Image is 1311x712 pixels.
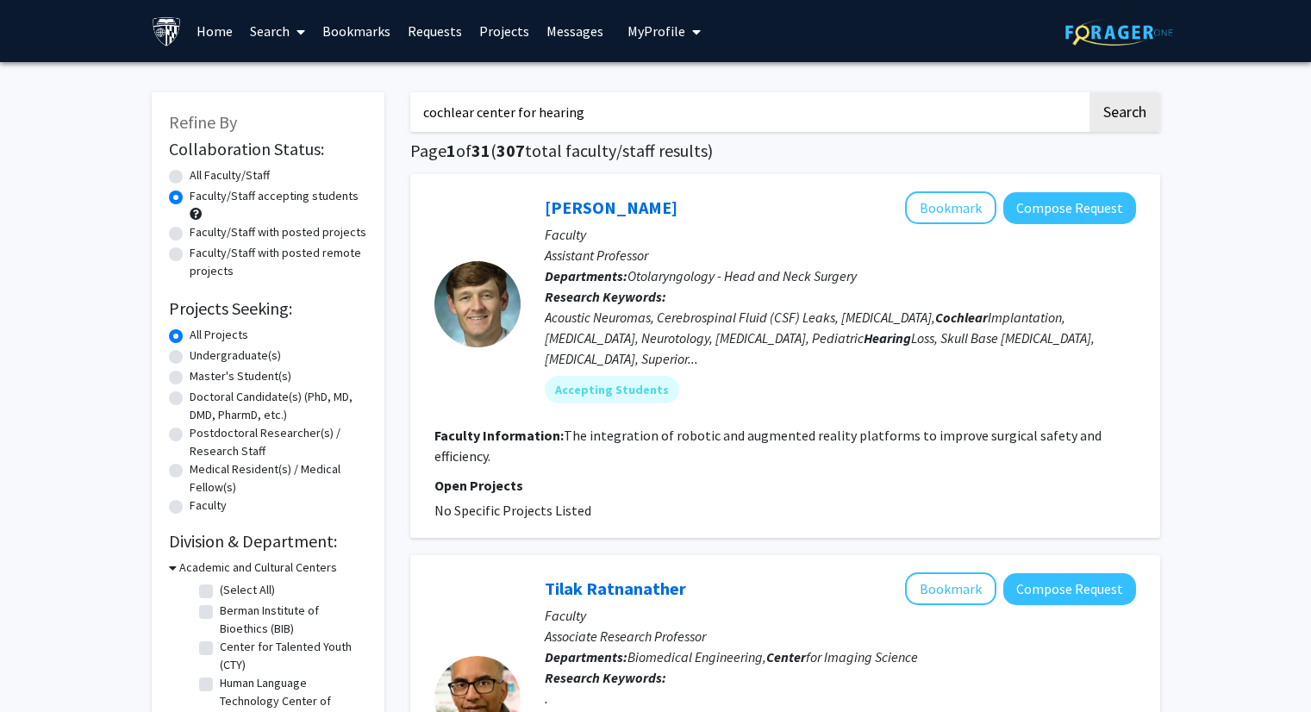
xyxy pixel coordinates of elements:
p: Faculty [545,605,1136,626]
div: Acoustic Neuromas, Cerebrospinal Fluid (CSF) Leaks, [MEDICAL_DATA], Implantation, [MEDICAL_DATA],... [545,307,1136,369]
img: ForagerOne Logo [1065,19,1173,46]
label: Berman Institute of Bioethics (BIB) [220,602,363,638]
p: Associate Research Professor [545,626,1136,646]
h2: Projects Seeking: [169,298,367,319]
b: Departments: [545,648,627,665]
b: Faculty Information: [434,427,564,444]
span: Otolaryngology - Head and Neck Surgery [627,267,857,284]
a: [PERSON_NAME] [545,197,677,218]
h1: Page of ( total faculty/staff results) [410,141,1160,161]
label: Doctoral Candidate(s) (PhD, MD, DMD, PharmD, etc.) [190,388,367,424]
span: 31 [471,140,490,161]
label: Master's Student(s) [190,367,291,385]
span: 1 [446,140,456,161]
p: Assistant Professor [545,245,1136,265]
p: Open Projects [434,475,1136,496]
button: Search [1089,92,1160,132]
label: Faculty/Staff with posted remote projects [190,244,367,280]
button: Compose Request to Tilak Ratnanather [1003,573,1136,605]
span: My Profile [627,22,685,40]
label: (Select All) [220,581,275,599]
label: Center for Talented Youth (CTY) [220,638,363,674]
fg-read-more: The integration of robotic and augmented reality platforms to improve surgical safety and efficie... [434,427,1102,465]
button: Compose Request to Francis Creighton [1003,192,1136,224]
a: Bookmarks [314,1,399,61]
span: Refine By [169,111,237,133]
label: All Faculty/Staff [190,166,270,184]
span: No Specific Projects Listed [434,502,591,519]
img: Johns Hopkins University Logo [152,16,182,47]
b: Hearing [864,329,911,347]
b: Center [766,648,806,665]
a: Tilak Ratnanather [545,578,686,599]
a: Projects [471,1,538,61]
button: Add Francis Creighton to Bookmarks [905,191,996,224]
a: Search [241,1,314,61]
h2: Division & Department: [169,531,367,552]
span: 307 [496,140,525,161]
h2: Collaboration Status: [169,139,367,159]
button: Add Tilak Ratnanather to Bookmarks [905,572,996,605]
label: Faculty [190,497,227,515]
label: Medical Resident(s) / Medical Fellow(s) [190,460,367,497]
label: Faculty/Staff accepting students [190,187,359,205]
input: Search Keywords [410,92,1087,132]
label: Undergraduate(s) [190,347,281,365]
label: Faculty/Staff with posted projects [190,223,366,241]
a: Requests [399,1,471,61]
p: Faculty [545,224,1136,245]
b: Research Keywords: [545,669,666,686]
b: Research Keywords: [545,288,666,305]
label: Postdoctoral Researcher(s) / Research Staff [190,424,367,460]
b: Cochlear [935,309,988,326]
h3: Academic and Cultural Centers [179,559,337,577]
a: Messages [538,1,612,61]
iframe: Chat [13,634,73,699]
label: All Projects [190,326,248,344]
a: Home [188,1,241,61]
mat-chip: Accepting Students [545,376,679,403]
b: Departments: [545,267,627,284]
span: Biomedical Engineering, for Imaging Science [627,648,918,665]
